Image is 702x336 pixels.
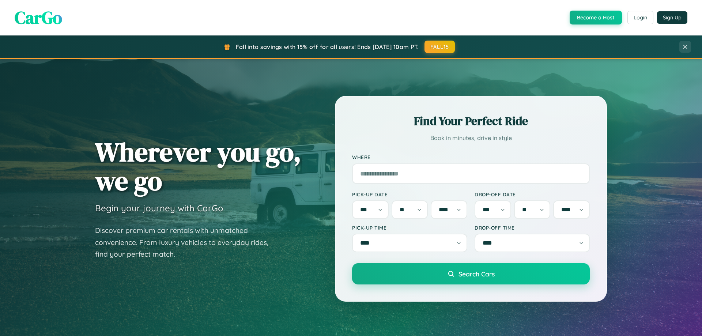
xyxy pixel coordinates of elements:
label: Drop-off Date [475,191,590,197]
button: Become a Host [570,11,622,24]
button: Sign Up [657,11,687,24]
span: CarGo [15,5,62,30]
p: Discover premium car rentals with unmatched convenience. From luxury vehicles to everyday rides, ... [95,224,278,260]
h1: Wherever you go, we go [95,137,301,195]
label: Where [352,154,590,161]
button: FALL15 [424,41,455,53]
label: Pick-up Time [352,224,467,231]
button: Login [627,11,653,24]
p: Book in minutes, drive in style [352,133,590,143]
h2: Find Your Perfect Ride [352,113,590,129]
span: Fall into savings with 15% off for all users! Ends [DATE] 10am PT. [236,43,419,50]
label: Drop-off Time [475,224,590,231]
label: Pick-up Date [352,191,467,197]
button: Search Cars [352,263,590,284]
h3: Begin your journey with CarGo [95,203,223,214]
span: Search Cars [458,270,495,278]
